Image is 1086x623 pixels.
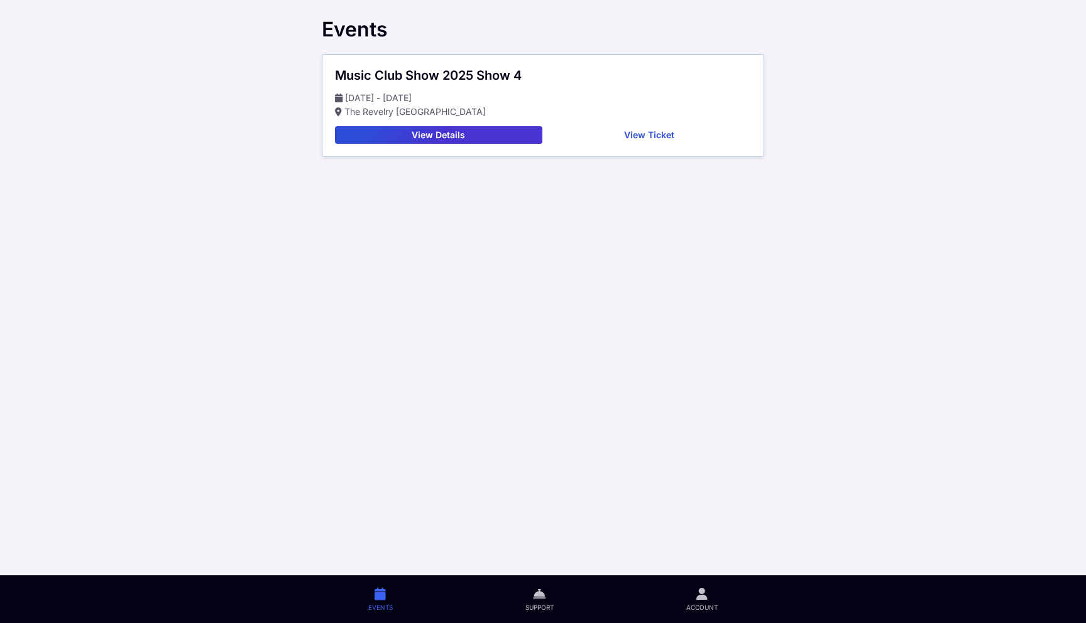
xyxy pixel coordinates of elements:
a: Support [459,575,620,623]
a: Account [620,575,784,623]
span: Support [525,603,554,612]
button: View Details [335,126,542,144]
a: Events [302,575,459,623]
p: The Revelry [GEOGRAPHIC_DATA] [335,105,751,119]
span: Account [686,603,718,612]
span: Events [368,603,393,612]
p: [DATE] - [DATE] [335,91,751,105]
button: View Ticket [547,126,752,144]
div: Music Club Show 2025 Show 4 [335,67,751,84]
div: Events [322,18,764,41]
